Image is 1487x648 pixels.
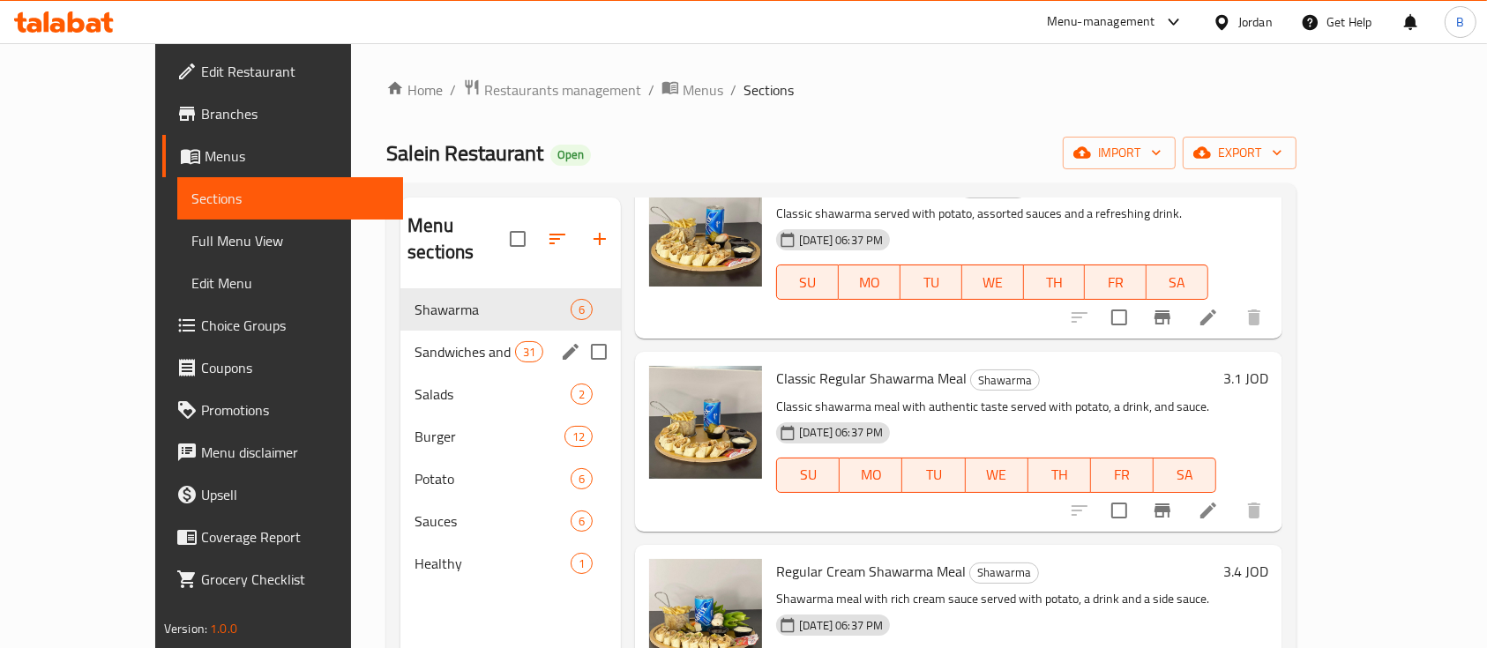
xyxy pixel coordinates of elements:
[400,281,621,592] nav: Menu sections
[1154,458,1216,493] button: SA
[661,78,723,101] a: Menus
[201,315,390,336] span: Choice Groups
[415,468,571,489] span: Potato
[1101,299,1138,336] span: Select to update
[1092,270,1140,295] span: FR
[400,288,621,331] div: Shawarma6
[776,365,967,391] span: Classic Regular Shawarma Meal
[162,558,404,600] a: Grocery Checklist
[1063,137,1176,169] button: import
[572,513,592,530] span: 6
[201,103,390,124] span: Branches
[1198,307,1219,328] a: Edit menu item
[784,462,833,488] span: SU
[1047,11,1155,33] div: Menu-management
[572,471,592,488] span: 6
[162,346,404,389] a: Coupons
[386,79,443,101] a: Home
[484,79,641,101] span: Restaurants management
[572,555,592,572] span: 1
[499,220,536,257] span: Select all sections
[1101,492,1138,529] span: Select to update
[649,174,762,287] img: Super Classic Shawarma Meal
[162,516,404,558] a: Coverage Report
[201,357,390,378] span: Coupons
[683,79,723,101] span: Menus
[415,384,571,405] div: Salads
[847,462,895,488] span: MO
[969,562,1039,584] div: Shawarma
[463,78,641,101] a: Restaurants management
[415,510,571,532] span: Sauces
[515,341,543,362] div: items
[201,484,390,505] span: Upsell
[1141,489,1184,532] button: Branch-specific-item
[164,617,207,640] span: Version:
[1035,462,1084,488] span: TH
[1161,462,1209,488] span: SA
[162,473,404,516] a: Upsell
[177,177,404,220] a: Sections
[776,588,1216,610] p: Shawarma meal with rich cream sauce served with potato, a drink and a side sauce.
[571,299,593,320] div: items
[902,458,965,493] button: TU
[162,135,404,177] a: Menus
[162,304,404,346] a: Choice Groups
[162,93,404,135] a: Branches
[973,462,1021,488] span: WE
[191,230,390,251] span: Full Menu View
[1141,296,1184,339] button: Branch-specific-item
[201,526,390,547] span: Coverage Report
[400,542,621,585] div: Healthy1
[550,147,591,162] span: Open
[550,145,591,166] div: Open
[571,384,593,405] div: items
[579,218,621,260] button: Add section
[571,510,593,532] div: items
[1233,489,1275,532] button: delete
[177,220,404,262] a: Full Menu View
[415,299,571,320] span: Shawarma
[450,79,456,101] li: /
[564,426,593,447] div: items
[205,145,390,167] span: Menus
[191,272,390,294] span: Edit Menu
[1098,462,1147,488] span: FR
[516,344,542,361] span: 31
[191,188,390,209] span: Sections
[386,78,1296,101] nav: breadcrumb
[400,500,621,542] div: Sauces6
[792,232,890,249] span: [DATE] 06:37 PM
[776,396,1216,418] p: Classic shawarma meal with authentic taste served with potato, a drink, and sauce.
[776,264,839,300] button: SU
[648,79,654,101] li: /
[1077,142,1162,164] span: import
[400,458,621,500] div: Potato6
[210,617,237,640] span: 1.0.0
[900,264,962,300] button: TU
[1183,137,1296,169] button: export
[1028,458,1091,493] button: TH
[969,270,1017,295] span: WE
[571,553,593,574] div: items
[846,270,893,295] span: MO
[415,426,564,447] span: Burger
[1154,270,1201,295] span: SA
[162,389,404,431] a: Promotions
[743,79,794,101] span: Sections
[970,369,1040,391] div: Shawarma
[1223,559,1268,584] h6: 3.4 JOD
[565,428,592,445] span: 12
[1223,366,1268,391] h6: 3.1 JOD
[839,264,900,300] button: MO
[415,553,571,574] span: Healthy
[400,331,621,373] div: Sandwiches and Meals31edit
[970,562,1038,583] span: Shawarma
[162,50,404,93] a: Edit Restaurant
[1197,142,1282,164] span: export
[1215,174,1268,198] h6: 4.35 JOD
[1091,458,1154,493] button: FR
[1456,12,1464,32] span: B
[407,212,510,265] h2: Menu sections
